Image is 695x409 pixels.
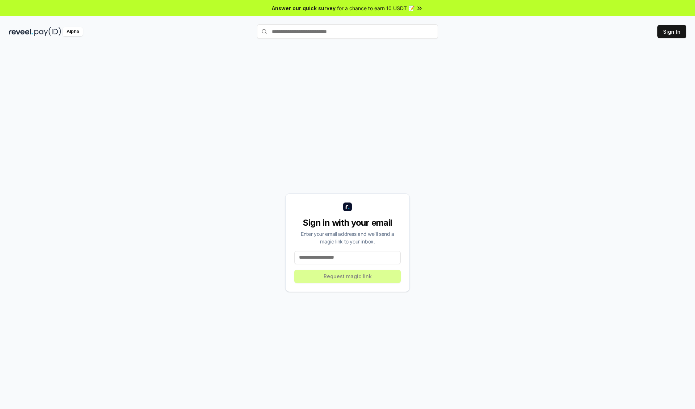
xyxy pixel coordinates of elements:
span: Answer our quick survey [272,4,336,12]
span: for a chance to earn 10 USDT 📝 [337,4,414,12]
div: Sign in with your email [294,217,401,229]
div: Enter your email address and we’ll send a magic link to your inbox. [294,230,401,245]
img: pay_id [34,27,61,36]
img: reveel_dark [9,27,33,36]
img: logo_small [343,203,352,211]
div: Alpha [63,27,83,36]
button: Sign In [657,25,686,38]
